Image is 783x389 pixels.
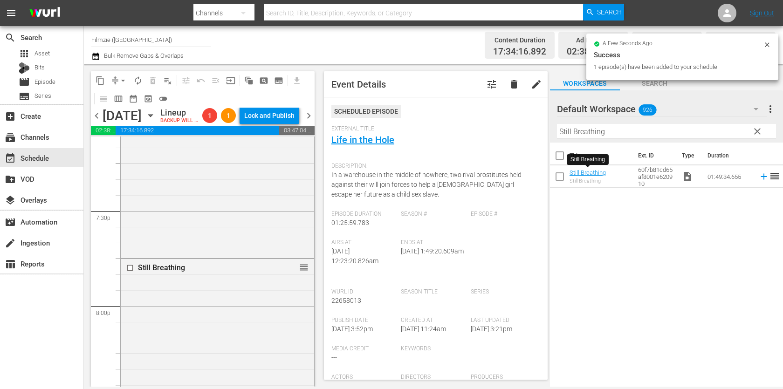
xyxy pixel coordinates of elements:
th: Duration [702,143,758,169]
span: Workspaces [550,78,620,89]
span: Publish Date [331,317,396,324]
th: Type [676,143,702,169]
div: Ad Duration [567,34,620,47]
span: Bits [34,63,45,72]
span: Loop Content [130,73,145,88]
span: edit [531,79,542,90]
span: 926 [639,100,656,120]
span: VOD [5,174,16,185]
span: [DATE] 3:21pm [471,325,512,333]
span: Series [34,91,51,101]
span: 02:38:38.694 [91,126,116,135]
span: Episode [19,76,30,88]
span: Customize Event [486,79,497,90]
span: Remove Gaps & Overlaps [108,73,130,88]
span: content_copy [96,76,105,85]
span: 1 [202,112,217,119]
span: Clear Lineup [160,73,175,88]
span: calendar_view_week_outlined [114,94,123,103]
span: 01:25:59.783 [331,219,369,226]
span: Month Calendar View [126,91,141,106]
button: tune [481,73,503,96]
div: Default Workspace [557,96,767,122]
div: Still Breathing [138,263,269,272]
th: Ext. ID [632,143,676,169]
span: Automation [5,217,16,228]
span: External Title [331,125,536,133]
span: --- [331,354,337,361]
span: Revert to Primary Episode [193,73,208,88]
span: Select an event to delete [145,73,160,88]
div: Bits [19,62,30,74]
div: 1 episode(s) have been added to your schedule [594,62,761,72]
button: clear [749,123,764,138]
span: 02:38:38.694 [567,47,620,57]
td: 01:49:34.655 [704,165,755,188]
span: more_vert [765,103,776,115]
span: 03:47:04.414 [279,126,315,135]
span: reorder [299,262,309,273]
span: 22658013 [331,297,361,304]
div: Lock and Publish [244,107,295,124]
span: input [226,76,235,85]
span: [DATE] 1:49:20.609am [401,247,464,255]
span: toggle_off [158,94,168,103]
span: Ends At [401,239,466,246]
div: Still Breathing [570,156,605,164]
span: Copy Lineup [93,73,108,88]
span: [DATE] 11:24am [401,325,446,333]
svg: Add to Schedule [759,171,769,182]
span: compress [110,76,120,85]
button: reorder [299,262,309,272]
a: Still Breathing [570,169,606,176]
span: auto_awesome_motion_outlined [244,76,254,85]
span: chevron_right [303,110,315,122]
span: Update Metadata from Key Asset [223,73,238,88]
span: Schedule [5,153,16,164]
span: chevron_left [91,110,103,122]
span: In a warehouse in the middle of nowhere, two rival prostitutes held against their will join force... [331,171,522,198]
span: [DATE] 12:23:20.826am [331,247,378,265]
button: more_vert [765,98,776,120]
button: Lock and Publish [240,107,299,124]
span: Bulk Remove Gaps & Overlaps [103,52,184,59]
div: Content Duration [493,34,546,47]
div: Still Breathing [570,178,606,184]
span: Asset [34,49,50,58]
span: Asset [19,48,30,59]
span: Series [19,91,30,102]
span: clear [752,126,763,137]
span: arrow_drop_down [118,76,128,85]
img: ans4CAIJ8jUAAAAAAAAAAAAAAAAAAAAAAAAgQb4GAAAAAAAAAAAAAAAAAAAAAAAAJMjXAAAAAAAAAAAAAAAAAAAAAAAAgAT5G... [22,2,67,24]
span: Created At [401,317,466,324]
div: Success [594,49,771,61]
th: Title [570,143,632,169]
span: Reports [5,259,16,270]
span: menu [6,7,17,19]
span: Wurl Id [331,288,396,296]
span: reorder [769,171,780,182]
span: Series [471,288,536,296]
span: 17:34:16.892 [493,47,546,57]
span: Video [682,171,693,182]
span: Day Calendar View [93,89,111,108]
span: Week Calendar View [111,91,126,106]
button: Search [583,4,624,20]
span: a few seconds ago [603,40,652,48]
span: [DATE] 3:52pm [331,325,373,333]
span: Search [597,4,622,20]
span: Download as CSV [286,71,304,89]
span: View Backup [141,91,156,106]
span: Last Updated [471,317,536,324]
span: Episode # [471,211,536,218]
span: Season Title [401,288,466,296]
div: Lineup [160,108,199,118]
span: playlist_remove_outlined [163,76,172,85]
span: Overlays [5,195,16,206]
span: Create [5,111,16,122]
span: Description: [331,163,536,170]
td: 60f7b81cd65af8001e620910 [634,165,678,188]
a: Sign Out [750,9,774,17]
span: Event Details [331,79,386,90]
span: subtitles_outlined [274,76,283,85]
